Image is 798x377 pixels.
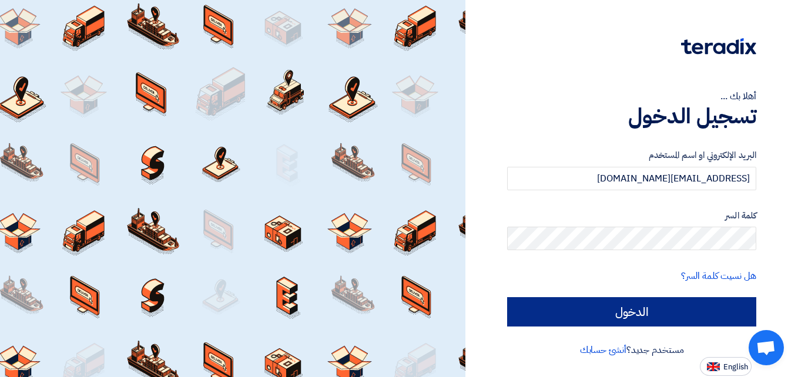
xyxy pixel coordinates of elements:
[507,209,756,223] label: كلمة السر
[507,89,756,103] div: أهلا بك ...
[681,38,756,55] img: Teradix logo
[507,167,756,190] input: أدخل بريد العمل الإلكتروني او اسم المستخدم الخاص بك ...
[723,363,748,371] span: English
[700,357,752,376] button: English
[580,343,626,357] a: أنشئ حسابك
[681,269,756,283] a: هل نسيت كلمة السر؟
[507,103,756,129] h1: تسجيل الدخول
[507,297,756,326] input: الدخول
[749,330,784,365] a: Open chat
[507,343,756,357] div: مستخدم جديد؟
[507,149,756,162] label: البريد الإلكتروني او اسم المستخدم
[707,362,720,371] img: en-US.png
